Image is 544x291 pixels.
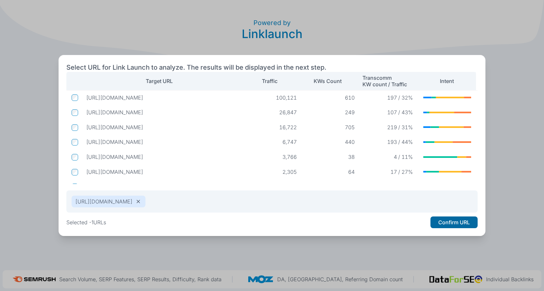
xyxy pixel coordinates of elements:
[66,219,106,226] p: Selected - 1 URLs
[262,78,278,84] p: Traffic
[146,78,173,84] p: Target URL
[86,154,238,160] p: https://www.regence.com/provider/contact-us/ivr
[86,124,238,131] p: https://www.regence.com/home
[307,139,355,145] p: 440
[307,94,355,101] p: 610
[430,216,478,228] button: Confirm URL
[440,78,454,84] p: Intent
[307,154,355,160] p: 38
[249,94,297,101] p: 100,121
[314,78,342,84] p: KWs Count
[86,139,238,145] p: https://www.regence.com/member/finding-doctors
[365,154,413,160] p: 4 / 11%
[249,124,297,131] p: 16,722
[365,124,413,131] p: 219 / 31%
[249,154,297,160] p: 3,766
[86,109,238,116] p: https://www.regence.com/sign-in/
[249,109,297,116] p: 26,847
[365,169,413,175] p: 17 / 27%
[307,169,355,175] p: 64
[307,124,355,131] p: 705
[86,94,238,101] p: https://www.regence.com/
[66,63,326,72] h2: Select URL for Link Launch to analyze. The results will be displayed in the next step.
[307,109,355,116] p: 249
[86,169,238,175] p: https://www.regence.com/member/contact-us/
[365,94,413,101] p: 197 / 32%
[307,183,355,190] p: 136
[365,139,413,145] p: 193 / 44%
[75,198,132,205] p: [URL][DOMAIN_NAME]
[86,183,238,190] p: https://www.regence.com/medicare/plans
[249,183,297,190] p: 2,006
[249,169,297,175] p: 2,305
[249,139,297,145] p: 6,747
[365,109,413,116] p: 107 / 43%
[365,183,413,190] p: 36 / 26%
[362,75,407,88] p: Transcomm KW count / Traffic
